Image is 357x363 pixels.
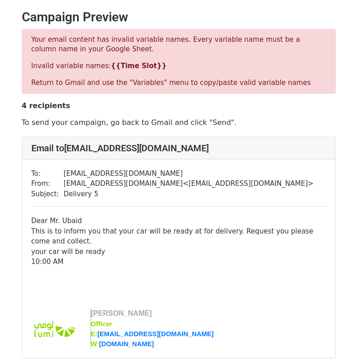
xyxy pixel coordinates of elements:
div: your car will be ready [31,247,326,257]
h2: Campaign Preview [22,10,336,25]
strong: 4 recipients [22,101,70,110]
td: Delivery 5 [64,189,314,199]
a: [EMAIL_ADDRESS][DOMAIN_NAME] [97,330,214,338]
div: This is to inform you that your car will be ready at for delivery. Request you please come and co... [31,226,326,247]
p: Invalid variable names: [31,61,326,71]
img: AIorK4yTSaN6RcYSbZG72ApGLYU5ZH0KK4ve3Q9Yv5DCkWAAD4nnWOlmOaBjk-uOIyBvxSwRaUB8q-aUjba7 [31,315,77,341]
td: [EMAIL_ADDRESS][DOMAIN_NAME] [64,169,314,179]
td: [PERSON_NAME] [91,308,214,319]
td: Subject: [31,189,64,199]
p: Return to Gmail and use the "Variables" menu to copy/paste valid variable names [31,78,326,88]
td: To: [31,169,64,179]
h4: Email to [EMAIL_ADDRESS][DOMAIN_NAME] [31,143,326,154]
p: Your email content has invalid variable names. Every variable name must be a column name in your ... [31,35,326,54]
p: To send your campaign, go back to Gmail and click "Send". [22,118,336,127]
td: From: [31,179,64,189]
b: Officer E: W: [91,320,214,348]
td: [EMAIL_ADDRESS][DOMAIN_NAME] < [EMAIL_ADDRESS][DOMAIN_NAME] > [64,179,314,189]
a: [DOMAIN_NAME] [99,340,154,348]
div: 10:00 AM [31,257,326,267]
strong: {{Time Slot}} [111,62,167,70]
div: Dear Mr. Ubaid [31,216,326,226]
